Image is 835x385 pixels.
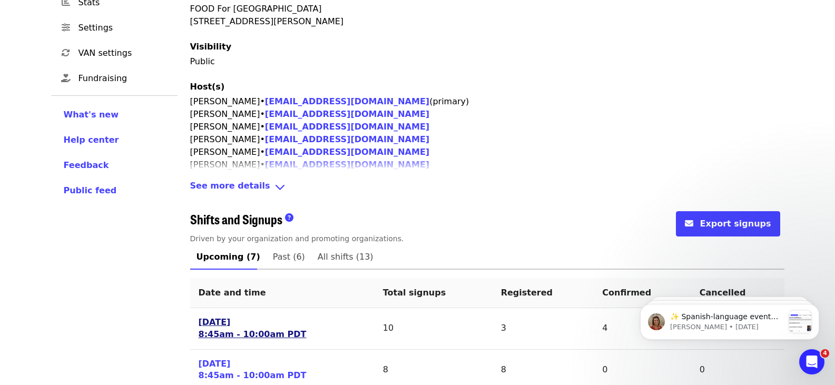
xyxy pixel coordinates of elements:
[190,3,784,15] div: FOOD For [GEOGRAPHIC_DATA]
[46,29,157,164] span: ✨ Spanish-language event feeds are here! Spanish-language events are now easier than ever to find...
[265,134,429,144] a: [EMAIL_ADDRESS][DOMAIN_NAME]
[190,210,282,228] span: Shifts and Signups
[64,185,117,195] span: Public feed
[602,288,651,298] span: Confirmed
[64,159,165,172] a: Feedback
[199,358,307,382] a: [DATE]8:45am - 10:00am PDT
[267,244,311,270] a: Past (6)
[64,160,109,170] span: Feedback
[51,66,178,91] a: Fundraising
[51,15,178,41] a: Settings
[64,134,165,146] a: Help center
[799,349,824,374] iframe: Intercom live chat
[190,244,267,270] a: Upcoming (7)
[265,147,429,157] a: [EMAIL_ADDRESS][DOMAIN_NAME]
[190,15,784,28] div: [STREET_ADDRESS][PERSON_NAME]
[190,42,232,52] span: Visibility
[190,180,270,195] span: See more details
[265,96,429,106] a: [EMAIL_ADDRESS][DOMAIN_NAME]
[676,211,780,236] button: envelope iconExport signups
[51,41,178,66] a: VAN settings
[64,135,119,145] span: Help center
[594,308,691,350] td: 4
[273,250,305,264] span: Past (6)
[190,55,784,68] p: Public
[62,23,70,33] i: sliders-h icon
[199,288,266,298] span: Date and time
[383,288,446,298] span: Total signups
[46,40,160,49] p: Message from Megan, sent 23w ago
[64,110,119,120] span: What's new
[493,308,594,350] td: 3
[311,244,380,270] a: All shifts (13)
[78,72,169,85] span: Fundraising
[265,160,429,170] a: [EMAIL_ADDRESS][DOMAIN_NAME]
[197,250,260,264] span: Upcoming (7)
[64,108,165,121] a: What's new
[78,22,169,34] span: Settings
[501,288,553,298] span: Registered
[199,317,307,341] a: [DATE]8:45am - 10:00am PDT
[285,213,293,223] i: question-circle icon
[78,47,169,60] span: VAN settings
[685,219,693,229] i: envelope icon
[190,234,404,243] span: Driven by your organization and promoting organizations.
[624,283,835,357] iframe: Intercom notifications message
[265,109,429,119] a: [EMAIL_ADDRESS][DOMAIN_NAME]
[190,180,784,195] div: See more detailsangle-down icon
[61,73,71,83] i: hand-holding-heart icon
[265,122,429,132] a: [EMAIL_ADDRESS][DOMAIN_NAME]
[274,180,286,195] i: angle-down icon
[375,308,493,350] td: 10
[190,82,225,92] span: Host(s)
[64,184,165,197] a: Public feed
[821,349,829,358] span: 4
[62,48,70,58] i: sync icon
[318,250,374,264] span: All shifts (13)
[190,96,469,170] span: [PERSON_NAME] • (primary) [PERSON_NAME] • [PERSON_NAME] • [PERSON_NAME] • [PERSON_NAME] • [PERSON...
